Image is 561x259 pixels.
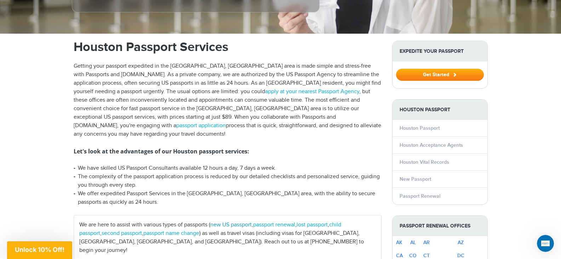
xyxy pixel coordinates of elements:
[265,88,359,95] a: apply at your nearest Passport Agency
[74,190,382,207] li: We offer expedited Passport Services in the [GEOGRAPHIC_DATA], [GEOGRAPHIC_DATA] area, with the a...
[74,164,382,173] li: We have skilled US Passport Consultants available 12 hours a day, 7 days a week.
[74,41,382,54] h1: Houston Passport Services
[253,221,295,228] a: passport renewal
[7,241,72,259] div: Unlock 10% Off!
[210,221,252,228] a: new US passport
[102,230,142,237] a: second passport
[423,240,430,246] a: AR
[393,216,487,236] strong: Passport Renewal Offices
[410,240,416,246] a: AL
[393,41,487,61] strong: Expedite Your Passport
[400,125,440,131] a: Houston Passport
[297,221,328,228] a: lost passport
[400,142,463,148] a: Houston Acceptance Agents
[393,100,487,120] strong: Houston Passport
[74,62,382,139] p: Getting your passport expedited in the [GEOGRAPHIC_DATA], [GEOGRAPHIC_DATA] area is made simple a...
[396,69,484,81] button: Get Started
[457,253,464,259] a: DC
[400,193,440,199] a: Passport Renewal
[79,221,341,237] a: child passport
[74,147,382,156] h3: Let's look at the advantages of our Houston passport services:
[537,235,554,252] iframe: Intercom live chat
[409,253,417,259] a: CO
[396,72,484,77] a: Get Started
[458,240,464,246] a: AZ
[143,230,199,237] a: passport name change
[176,122,226,129] a: passport application
[423,253,430,259] a: CT
[400,159,449,165] a: Houston Vital Records
[396,240,402,246] a: AK
[400,176,431,182] a: New Passport
[74,173,382,190] li: The complexity of the passport application process is reduced by our detailed checklists and pers...
[396,253,403,259] a: CA
[15,246,64,253] span: Unlock 10% Off!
